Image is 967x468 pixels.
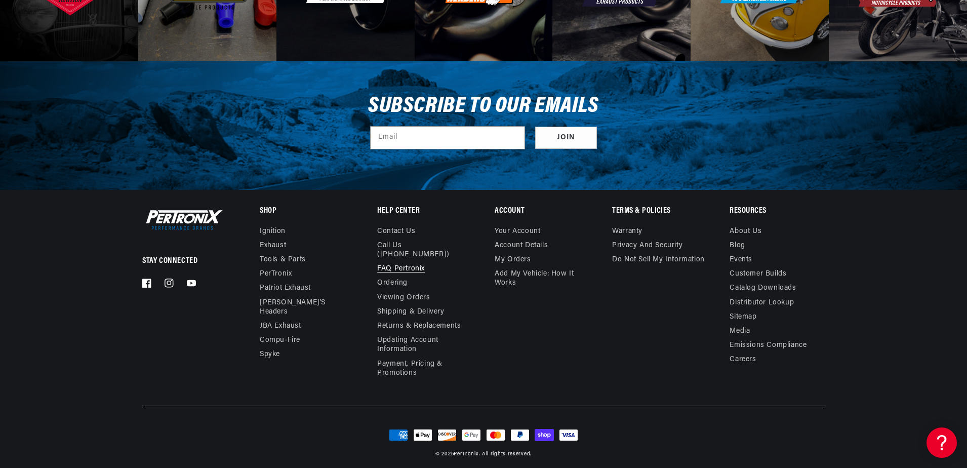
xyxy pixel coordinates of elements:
button: Subscribe [535,127,597,149]
a: Ordering [377,276,408,290]
a: Events [730,253,752,267]
a: Your account [495,227,540,239]
a: Exhaust [260,239,286,253]
a: PerTronix [454,451,478,457]
a: FAQ Pertronix [377,262,425,276]
a: [PERSON_NAME]'s Headers [260,296,347,319]
a: Shipping & Delivery [377,305,444,319]
small: All rights reserved. [482,451,532,457]
a: Compu-Fire [260,333,300,347]
a: Contact us [377,227,415,239]
a: Tools & Parts [260,253,306,267]
a: Ignition [260,227,286,239]
small: © 2025 . [435,451,480,457]
a: Do not sell my information [612,253,705,267]
a: JBA Exhaust [260,319,301,333]
a: Payment, Pricing & Promotions [377,357,472,380]
img: Pertronix [142,208,223,232]
a: My orders [495,253,531,267]
a: Blog [730,239,745,253]
a: Privacy and Security [612,239,682,253]
a: Distributor Lookup [730,296,794,310]
a: Spyke [260,347,280,362]
a: Returns & Replacements [377,319,461,333]
a: Viewing Orders [377,291,430,305]
a: Account details [495,239,548,253]
a: Warranty [612,227,642,239]
a: Media [730,324,750,338]
a: Emissions compliance [730,338,807,353]
a: About Us [730,227,761,239]
a: Catalog Downloads [730,281,796,295]
input: Email [371,127,525,149]
a: Careers [730,353,756,367]
h3: Subscribe to our emails [368,97,599,116]
p: Stay Connected [142,256,227,266]
a: Customer Builds [730,267,786,281]
a: Call Us ([PHONE_NUMBER]) [377,239,464,262]
a: Patriot Exhaust [260,281,311,295]
a: Add My Vehicle: How It Works [495,267,589,290]
a: Sitemap [730,310,756,324]
a: PerTronix [260,267,292,281]
a: Updating Account Information [377,333,464,357]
